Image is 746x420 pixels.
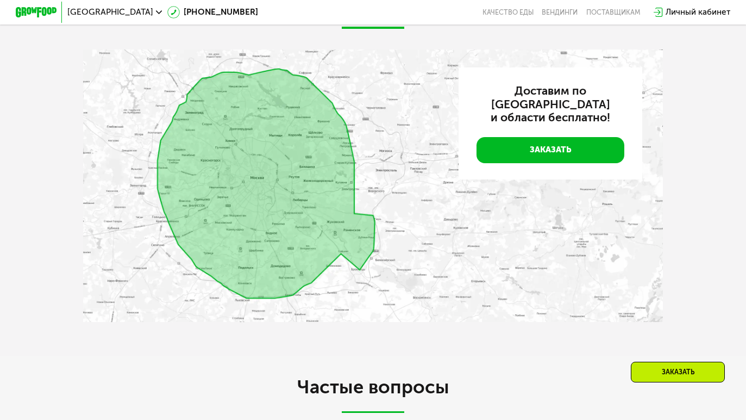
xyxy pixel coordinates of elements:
[586,8,641,16] div: поставщикам
[542,8,578,16] a: Вендинги
[67,8,153,16] span: [GEOGRAPHIC_DATA]
[666,6,730,18] div: Личный кабинет
[482,8,534,16] a: Качество еды
[83,50,663,322] img: qjxAnTPE20vLBGq3.webp
[631,362,725,382] div: Заказать
[167,6,259,18] a: [PHONE_NUMBER]
[83,377,663,413] h2: Частые вопросы
[477,84,624,125] h3: Доставим по [GEOGRAPHIC_DATA] и области бесплатно!
[477,137,624,163] a: Заказать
